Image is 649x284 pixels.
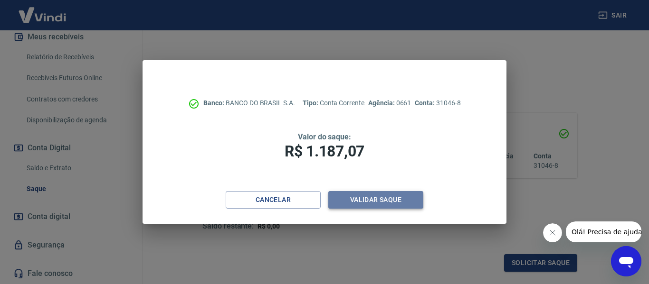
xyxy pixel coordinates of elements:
p: 0661 [368,98,411,108]
span: Valor do saque: [298,132,351,141]
iframe: Botão para abrir a janela de mensagens [611,246,641,276]
span: Banco: [203,99,226,107]
p: Conta Corrente [303,98,364,108]
span: Conta: [415,99,436,107]
span: Olá! Precisa de ajuda? [6,7,80,14]
p: 31046-8 [415,98,460,108]
iframe: Fechar mensagem [543,223,562,242]
span: Agência: [368,99,396,107]
span: Tipo: [303,99,320,107]
p: BANCO DO BRASIL S.A. [203,98,295,108]
button: Cancelar [226,191,321,209]
span: R$ 1.187,07 [285,142,364,160]
button: Validar saque [328,191,423,209]
iframe: Mensagem da empresa [566,221,641,242]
